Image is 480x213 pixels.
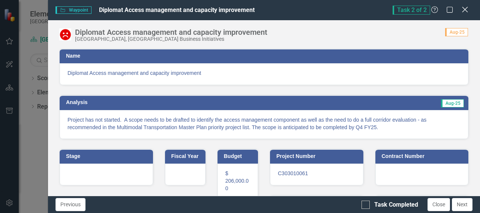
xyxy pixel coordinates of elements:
button: Next [452,198,472,211]
div: [GEOGRAPHIC_DATA], [GEOGRAPHIC_DATA] Business Initiatives [75,36,267,42]
h3: Project Number [276,153,360,159]
p: Project has not started. A scope needs to be drafted to identify the access management component ... [67,116,460,131]
span: Diplomat Access management and capacity improvement [67,69,460,77]
img: Not Started [59,28,71,40]
span: Waypoint [55,6,91,14]
span: Task 2 of 2 [393,6,430,15]
button: Previous [55,198,85,211]
h3: Stage [66,153,149,159]
span: $ 206,000.00 [225,170,249,191]
h3: Analysis [66,100,256,105]
button: Close [427,198,450,211]
span: Diplomat Access management and capacity improvement [99,6,255,13]
div: Task Completed [374,201,418,209]
h3: Name [66,53,465,59]
span: C303010061 [278,170,308,176]
h3: Fiscal Year [171,153,202,159]
h3: Budget [224,153,254,159]
span: Aug-25 [441,99,464,107]
span: Aug-25 [445,28,468,36]
h3: Contract Number [382,153,465,159]
div: Diplomat Access management and capacity improvement [75,28,267,36]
